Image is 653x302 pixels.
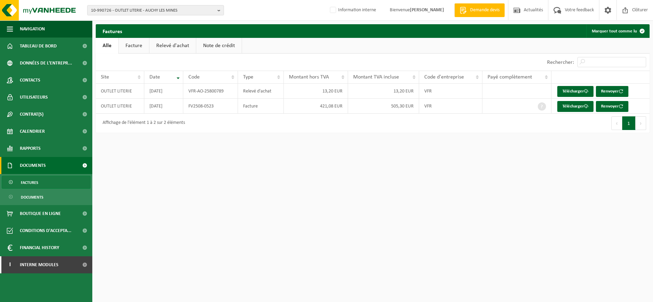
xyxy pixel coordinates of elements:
[20,89,48,106] span: Utilisateurs
[96,84,144,99] td: OUTLET LITERIE
[547,60,574,65] label: Rechercher:
[284,99,348,114] td: 421,08 EUR
[557,101,594,112] a: Télécharger
[348,84,419,99] td: 13,20 EUR
[596,101,628,112] button: Renvoyer
[353,74,399,80] span: Montant TVA incluse
[21,176,38,189] span: Factures
[101,74,109,80] span: Site
[20,205,61,222] span: Boutique en ligne
[149,74,160,80] span: Date
[557,86,594,97] a: Télécharger
[596,86,628,97] button: Renvoyer
[99,117,185,129] div: Affichage de l'élément 1 à 2 sur 2 éléments
[183,99,238,114] td: FV2508-0523
[2,176,91,189] a: Factures
[20,140,41,157] span: Rapports
[424,74,464,80] span: Code d'entreprise
[188,74,200,80] span: Code
[20,55,72,72] span: Données de l'entrepr...
[419,99,482,114] td: VFR
[586,24,649,38] button: Marquer tout comme lu
[20,106,43,123] span: Contrat(s)
[289,74,329,80] span: Montant hors TVA
[91,5,215,16] span: 10-990726 - OUTLET LITERIE - AUCHY LES MINES
[468,7,501,14] span: Demande devis
[622,116,636,130] button: 1
[636,116,646,130] button: Next
[20,157,46,174] span: Documents
[454,3,505,17] a: Demande devis
[21,191,43,204] span: Documents
[419,84,482,99] td: VFR
[20,222,71,239] span: Conditions d'accepta...
[611,116,622,130] button: Previous
[2,190,91,203] a: Documents
[119,38,149,54] a: Facture
[410,8,444,13] strong: [PERSON_NAME]
[20,256,58,273] span: Interne modules
[488,74,532,80] span: Payé complètement
[196,38,242,54] a: Note de crédit
[96,24,129,38] h2: Factures
[96,99,144,114] td: OUTLET LITERIE
[87,5,224,15] button: 10-990726 - OUTLET LITERIE - AUCHY LES MINES
[144,99,183,114] td: [DATE]
[183,84,238,99] td: VFR-AO-25800789
[20,239,59,256] span: Financial History
[149,38,196,54] a: Relevé d'achat
[238,84,284,99] td: Relevé d'achat
[20,38,57,55] span: Tableau de bord
[284,84,348,99] td: 13,20 EUR
[96,38,118,54] a: Alle
[348,99,419,114] td: 505,30 EUR
[238,99,284,114] td: Facture
[20,123,45,140] span: Calendrier
[20,20,45,38] span: Navigation
[7,256,13,273] span: I
[329,5,376,15] label: Information interne
[20,72,40,89] span: Contacts
[243,74,253,80] span: Type
[144,84,183,99] td: [DATE]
